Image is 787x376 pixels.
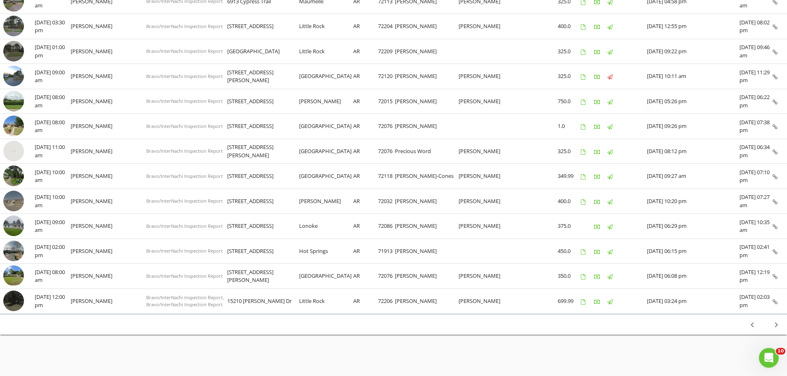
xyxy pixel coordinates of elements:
td: [GEOGRAPHIC_DATA] [299,139,353,164]
td: 400.0 [558,189,581,214]
span: 10 [776,348,785,355]
i: chevron_right [771,320,781,330]
td: [PERSON_NAME] [71,289,114,314]
td: [DATE] 02:00 pm [35,239,71,264]
td: [GEOGRAPHIC_DATA] [299,164,353,189]
td: [PERSON_NAME] [299,189,353,214]
span: Bravo/InterNachi Inspection Report [146,123,223,129]
td: 72032 [378,189,395,214]
td: Precious Word [395,139,459,164]
td: [PERSON_NAME] [71,214,114,239]
span: Bravo/InterNachi Inspection Report [146,198,223,204]
td: [STREET_ADDRESS][PERSON_NAME] [227,139,299,164]
td: [PERSON_NAME]-Cones [395,164,459,189]
img: streetview [3,66,24,86]
td: [GEOGRAPHIC_DATA] [299,114,353,139]
td: [PERSON_NAME] [395,214,459,239]
img: streetview [3,41,24,61]
img: streetview [3,16,24,36]
td: [DATE] 03:30 pm [35,14,71,39]
td: 72076 [378,114,395,139]
td: [DATE] 08:00 am [35,89,71,114]
td: [STREET_ADDRESS][PERSON_NAME] [227,64,299,89]
td: [PERSON_NAME] [395,64,459,89]
td: [DATE] 10:11 am [647,64,739,89]
td: [GEOGRAPHIC_DATA] [299,264,353,289]
td: [PERSON_NAME] [71,64,114,89]
td: [DATE] 09:22 pm [647,39,739,64]
td: 1.0 [558,114,581,139]
td: [PERSON_NAME] [459,14,508,39]
td: [STREET_ADDRESS] [227,89,299,114]
td: [PERSON_NAME] [71,114,114,139]
td: [PERSON_NAME] [71,239,114,264]
button: Previous page [745,317,760,332]
td: [GEOGRAPHIC_DATA] [227,39,299,64]
td: 400.0 [558,14,581,39]
td: AR [353,139,378,164]
td: AR [353,289,378,314]
td: [PERSON_NAME] [299,89,353,114]
td: [PERSON_NAME] [71,139,114,164]
td: 750.0 [558,89,581,114]
td: [DATE] 11:29 pm [739,64,773,89]
td: 72076 [378,264,395,289]
button: Next page [769,317,784,332]
td: [PERSON_NAME] [459,164,508,189]
img: image_processing20250529969p56zs.jpeg [3,215,24,236]
img: streetview [3,116,24,136]
td: [DATE] 11:00 am [35,139,71,164]
td: 699.99 [558,289,581,314]
td: [PERSON_NAME] [459,264,508,289]
td: [DATE] 06:08 pm [647,264,739,289]
span: Bravo/InterNachi Inspection Report [146,48,223,54]
td: [PERSON_NAME] [71,164,114,189]
td: AR [353,214,378,239]
td: [PERSON_NAME] [395,14,459,39]
td: [PERSON_NAME] [459,89,508,114]
td: [STREET_ADDRESS] [227,164,299,189]
td: [DATE] 07:10 pm [739,164,773,189]
img: streetview [3,141,24,161]
td: [PERSON_NAME] [71,14,114,39]
td: [PERSON_NAME] [71,39,114,64]
td: 72209 [378,39,395,64]
td: [PERSON_NAME] [395,89,459,114]
td: [DATE] 07:38 pm [739,114,773,139]
td: 72120 [378,64,395,89]
td: AR [353,164,378,189]
span: Bravo/InterNachi Inspection Report [146,273,223,279]
td: [STREET_ADDRESS][PERSON_NAME] [227,264,299,289]
span: Bravo/InterNachi Inspection Report [146,73,223,79]
td: [DATE] 10:00 am [35,189,71,214]
td: [DATE] 06:29 pm [647,214,739,239]
span: Bravo/InterNachi Inspection Report [146,23,223,29]
td: [DATE] 09:00 am [35,214,71,239]
td: Little Rock [299,14,353,39]
td: [DATE] 09:46 am [739,39,773,64]
td: 325.0 [558,64,581,89]
td: [DATE] 07:27 am [739,189,773,214]
td: AR [353,39,378,64]
span: Bravo/InterNachi Inspection Report [146,173,223,179]
td: [DATE] 12:19 pm [739,264,773,289]
td: [PERSON_NAME] [71,264,114,289]
td: [DATE] 06:22 pm [739,89,773,114]
td: 450.0 [558,239,581,264]
td: [DATE] 02:41 pm [739,239,773,264]
td: AR [353,89,378,114]
td: [STREET_ADDRESS] [227,14,299,39]
td: [DATE] 09:00 am [35,64,71,89]
td: 72076 [378,139,395,164]
td: [DATE] 05:26 pm [647,89,739,114]
i: chevron_left [747,320,757,330]
img: streetview [3,291,24,311]
td: [PERSON_NAME] [459,139,508,164]
td: [PERSON_NAME] [459,289,508,314]
td: AR [353,239,378,264]
td: [GEOGRAPHIC_DATA] [299,64,353,89]
td: 375.0 [558,214,581,239]
td: 72206 [378,289,395,314]
td: 15210 [PERSON_NAME] Dr [227,289,299,314]
td: [DATE] 10:35 am [739,214,773,239]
